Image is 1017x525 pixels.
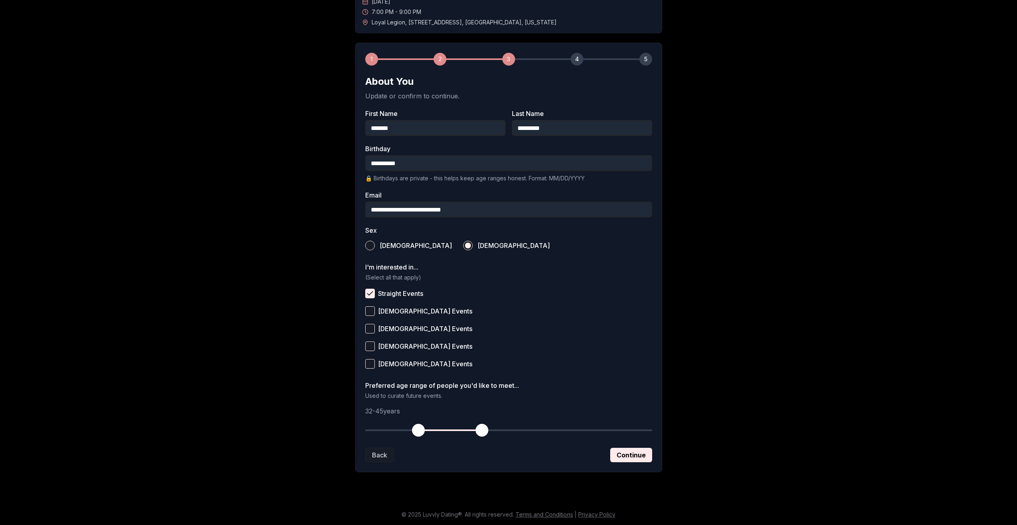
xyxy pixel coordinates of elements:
span: [DEMOGRAPHIC_DATA] Events [378,325,472,332]
span: [DEMOGRAPHIC_DATA] Events [378,308,472,314]
p: 🔒 Birthdays are private - this helps keep age ranges honest. Format: MM/DD/YYYY [365,174,652,182]
span: [DEMOGRAPHIC_DATA] Events [378,361,472,367]
span: [DEMOGRAPHIC_DATA] [380,242,452,249]
a: Terms and Conditions [515,511,573,518]
span: | [575,511,577,518]
button: [DEMOGRAPHIC_DATA] [463,241,473,250]
button: [DEMOGRAPHIC_DATA] Events [365,306,375,316]
label: Last Name [512,110,652,117]
span: [DEMOGRAPHIC_DATA] [478,242,550,249]
span: Loyal Legion , [STREET_ADDRESS] , [GEOGRAPHIC_DATA] , [US_STATE] [372,18,557,26]
button: [DEMOGRAPHIC_DATA] Events [365,341,375,351]
p: Used to curate future events. [365,392,652,400]
button: Back [365,448,394,462]
label: Birthday [365,146,652,152]
p: 32 - 45 years [365,406,652,416]
p: (Select all that apply) [365,273,652,281]
span: [DEMOGRAPHIC_DATA] Events [378,343,472,349]
label: Sex [365,227,652,234]
button: Continue [610,448,652,462]
button: Straight Events [365,289,375,298]
p: Update or confirm to continue. [365,91,652,101]
div: 5 [639,53,652,66]
div: 3 [502,53,515,66]
label: I'm interested in... [365,264,652,270]
label: First Name [365,110,506,117]
div: 1 [365,53,378,66]
h2: About You [365,75,652,88]
span: 7:00 PM - 9:00 PM [372,8,421,16]
button: [DEMOGRAPHIC_DATA] Events [365,324,375,333]
a: Privacy Policy [578,511,615,518]
label: Email [365,192,652,198]
button: [DEMOGRAPHIC_DATA] Events [365,359,375,369]
div: 4 [571,53,583,66]
label: Preferred age range of people you'd like to meet... [365,382,652,389]
div: 2 [434,53,446,66]
span: Straight Events [378,290,423,297]
button: [DEMOGRAPHIC_DATA] [365,241,375,250]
